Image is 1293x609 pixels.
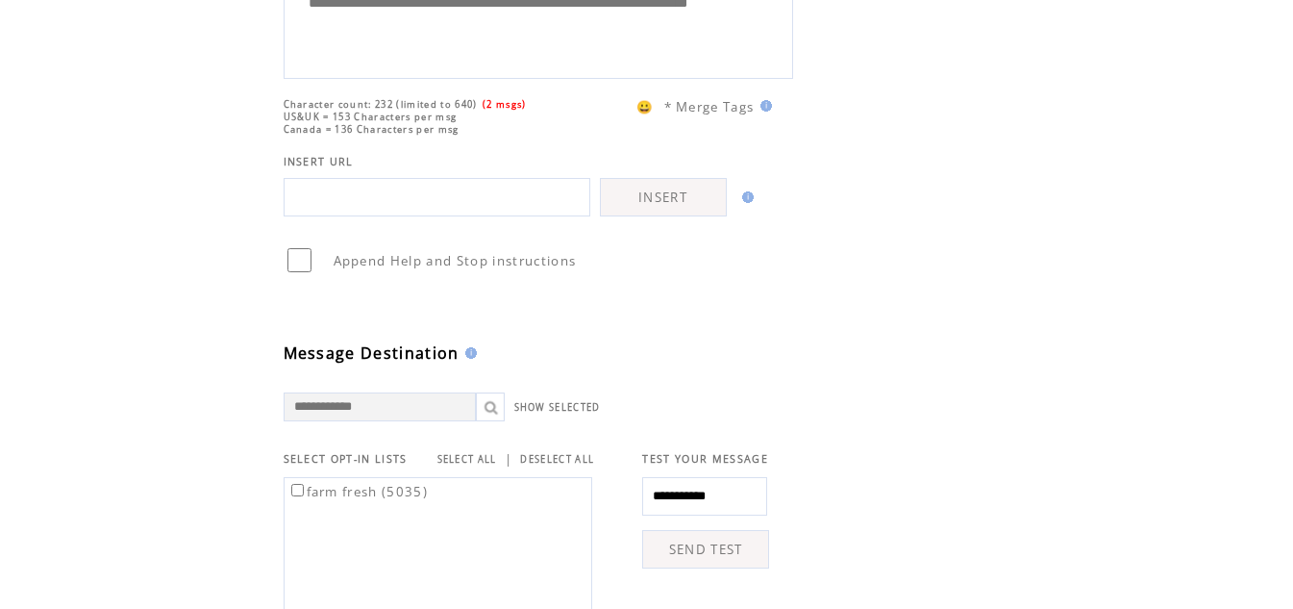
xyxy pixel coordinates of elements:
[483,98,527,111] span: (2 msgs)
[284,343,460,364] span: Message Destination
[291,484,304,496] input: farm fresh (5035)
[287,483,429,500] label: farm fresh (5035)
[600,178,727,216] a: INSERT
[664,98,755,115] span: * Merge Tags
[642,530,769,569] a: SEND TEST
[284,111,458,123] span: US&UK = 153 Characters per msg
[284,452,408,466] span: SELECT OPT-IN LISTS
[505,450,512,468] span: |
[520,453,594,466] a: DESELECT ALL
[437,453,497,466] a: SELECT ALL
[284,155,354,168] span: INSERT URL
[284,123,460,136] span: Canada = 136 Characters per msg
[755,100,772,112] img: help.gif
[284,98,478,111] span: Character count: 232 (limited to 640)
[334,252,577,269] span: Append Help and Stop instructions
[642,452,768,466] span: TEST YOUR MESSAGE
[636,98,654,115] span: 😀
[736,191,754,203] img: help.gif
[460,347,477,359] img: help.gif
[514,401,601,414] a: SHOW SELECTED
